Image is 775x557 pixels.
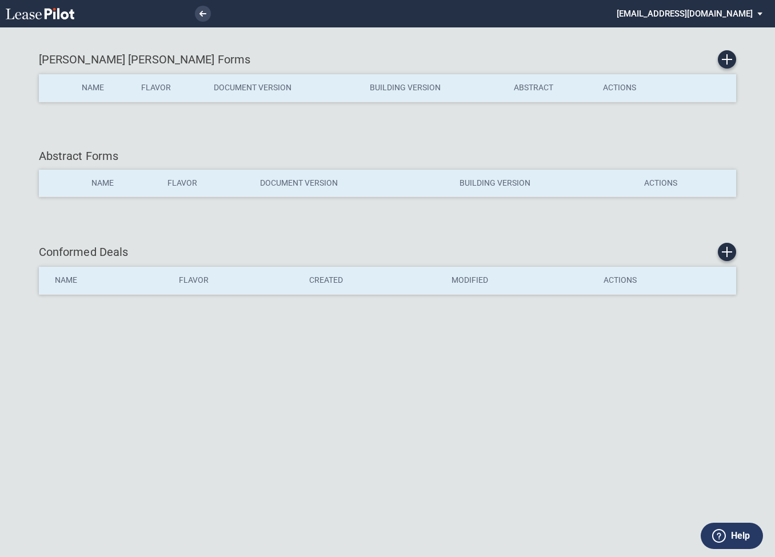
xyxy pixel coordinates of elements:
a: Create new Form [718,50,736,69]
th: Actions [636,170,737,197]
th: Name [39,267,171,294]
th: Flavor [171,267,301,294]
th: Document Version [252,170,452,197]
div: [PERSON_NAME] [PERSON_NAME] Forms [39,50,736,69]
th: Actions [596,267,737,294]
th: Document Version [206,74,362,102]
th: Name [83,170,159,197]
th: Flavor [159,170,252,197]
th: Name [74,74,133,102]
div: Abstract Forms [39,148,736,164]
th: Created [301,267,444,294]
th: Actions [595,74,673,102]
label: Help [731,528,750,543]
div: Conformed Deals [39,243,736,261]
th: Abstract [506,74,595,102]
th: Flavor [133,74,206,102]
th: Building Version [362,74,506,102]
th: Building Version [452,170,636,197]
th: Modified [444,267,595,294]
button: Help [701,523,763,549]
a: Create new conformed deal [718,243,736,261]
